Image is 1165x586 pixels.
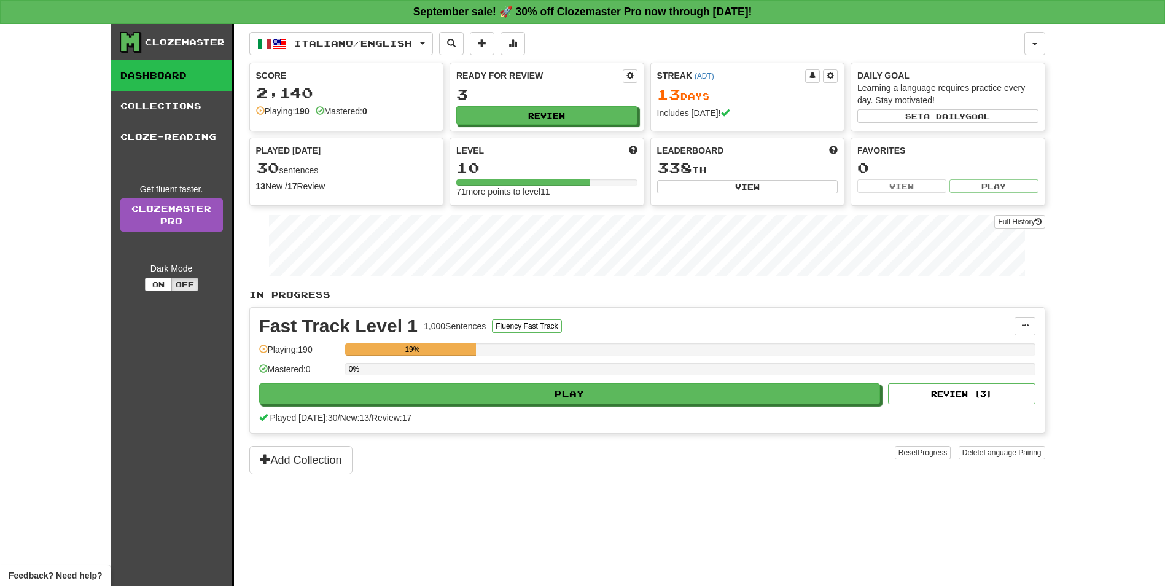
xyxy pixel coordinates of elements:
button: Fluency Fast Track [492,319,561,333]
button: DeleteLanguage Pairing [959,446,1045,459]
div: Day s [657,87,838,103]
span: 13 [657,85,680,103]
div: Daily Goal [857,69,1038,82]
button: More stats [501,32,525,55]
div: Favorites [857,144,1038,157]
span: Level [456,144,484,157]
div: Fast Track Level 1 [259,317,418,335]
button: View [857,179,946,193]
a: ClozemasterPro [120,198,223,232]
strong: September sale! 🚀 30% off Clozemaster Pro now through [DATE]! [413,6,752,18]
button: Italiano/English [249,32,433,55]
div: 10 [456,160,637,176]
strong: 0 [362,106,367,116]
span: Language Pairing [983,448,1041,457]
div: 71 more points to level 11 [456,186,637,198]
div: Learning a language requires practice every day. Stay motivated! [857,82,1038,106]
span: 30 [256,159,279,176]
button: Full History [994,215,1045,229]
button: View [657,180,838,193]
a: Collections [111,91,232,122]
div: Playing: 190 [259,343,339,364]
strong: 190 [295,106,309,116]
span: Score more points to level up [629,144,637,157]
span: 338 [657,159,692,176]
strong: 13 [256,181,266,191]
button: Seta dailygoal [857,109,1038,123]
button: ResetProgress [895,446,951,459]
div: Clozemaster [145,36,225,49]
button: Search sentences [439,32,464,55]
div: New / Review [256,180,437,192]
div: 19% [349,343,476,356]
button: Review [456,106,637,125]
div: Mastered: 0 [259,363,339,383]
span: / [338,413,340,423]
div: sentences [256,160,437,176]
div: th [657,160,838,176]
span: Review: 17 [372,413,411,423]
button: Play [949,179,1038,193]
a: Cloze-Reading [111,122,232,152]
div: 3 [456,87,637,102]
span: Played [DATE]: 30 [270,413,337,423]
span: Progress [918,448,947,457]
span: / [369,413,372,423]
div: 0 [857,160,1038,176]
div: Score [256,69,437,82]
button: On [145,278,172,291]
strong: 17 [287,181,297,191]
span: Played [DATE] [256,144,321,157]
p: In Progress [249,289,1045,301]
span: New: 13 [340,413,369,423]
span: a daily [924,112,965,120]
a: Dashboard [111,60,232,91]
button: Review (3) [888,383,1035,404]
div: Ready for Review [456,69,623,82]
a: (ADT) [695,72,714,80]
div: 1,000 Sentences [424,320,486,332]
div: Get fluent faster. [120,183,223,195]
div: Includes [DATE]! [657,107,838,119]
button: Off [171,278,198,291]
div: 2,140 [256,85,437,101]
span: This week in points, UTC [829,144,838,157]
span: Open feedback widget [9,569,102,582]
button: Play [259,383,881,404]
div: Playing: [256,105,310,117]
div: Dark Mode [120,262,223,275]
button: Add sentence to collection [470,32,494,55]
div: Mastered: [316,105,367,117]
div: Streak [657,69,806,82]
span: Leaderboard [657,144,724,157]
button: Add Collection [249,446,353,474]
span: Italiano / English [294,38,412,49]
